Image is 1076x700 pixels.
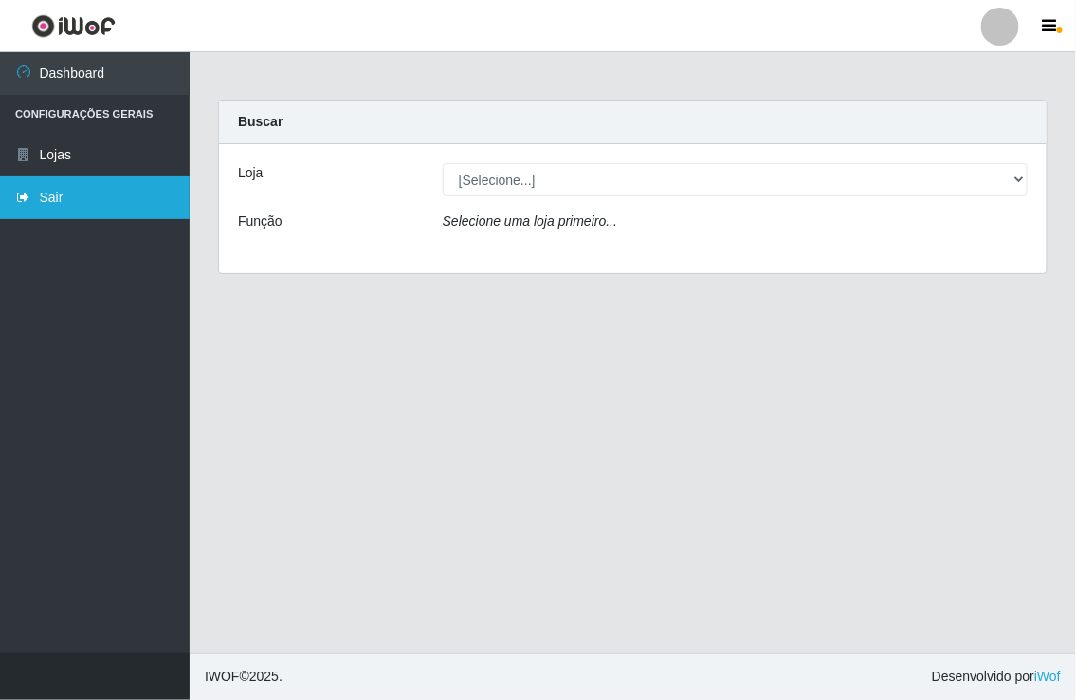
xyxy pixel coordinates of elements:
span: Desenvolvido por [932,667,1061,687]
label: Função [238,212,283,231]
span: © 2025 . [205,667,283,687]
span: IWOF [205,669,240,684]
img: CoreUI Logo [31,14,116,38]
a: iWof [1034,669,1061,684]
strong: Buscar [238,114,283,129]
label: Loja [238,163,263,183]
i: Selecione uma loja primeiro... [443,213,617,229]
